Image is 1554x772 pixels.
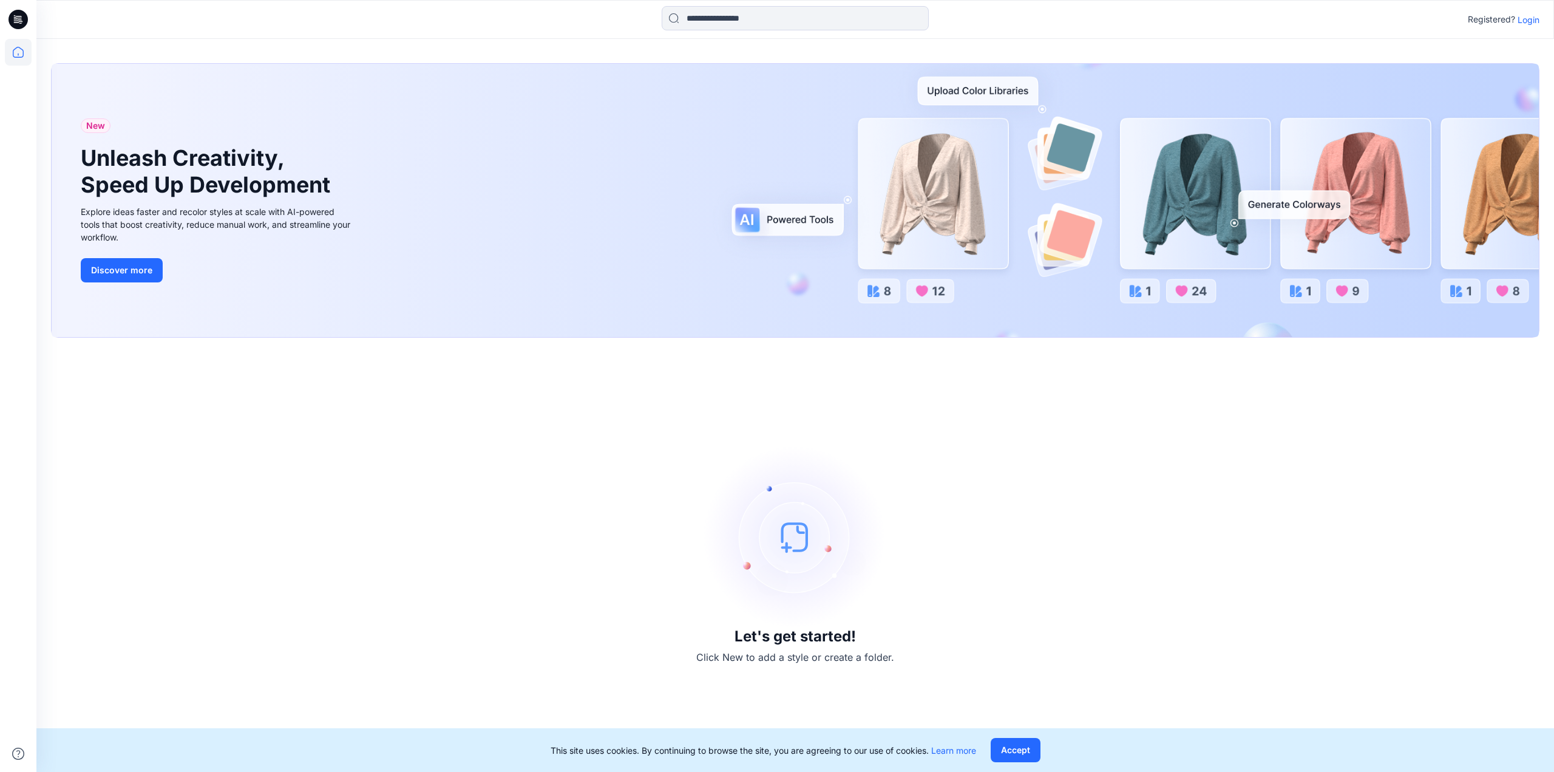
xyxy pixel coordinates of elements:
[1518,13,1539,26] p: Login
[1468,12,1515,27] p: Registered?
[991,738,1040,762] button: Accept
[81,258,354,282] a: Discover more
[81,145,336,197] h1: Unleash Creativity, Speed Up Development
[931,745,976,756] a: Learn more
[696,650,894,664] p: Click New to add a style or create a folder.
[735,628,856,645] h3: Let's get started!
[86,118,105,133] span: New
[81,258,163,282] button: Discover more
[81,205,354,244] div: Explore ideas faster and recolor styles at scale with AI-powered tools that boost creativity, red...
[704,446,886,628] img: empty-state-image.svg
[551,744,976,757] p: This site uses cookies. By continuing to browse the site, you are agreeing to our use of cookies.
